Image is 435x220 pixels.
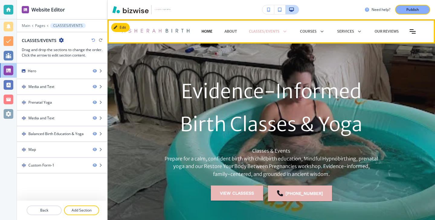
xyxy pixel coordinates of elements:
[28,147,36,152] div: Map
[112,6,149,13] img: Bizwise Logo
[120,22,190,40] img: Asherah Birth
[28,84,54,89] div: Media and Text
[372,7,390,12] h3: Need help?
[410,29,416,34] button: Toggle hamburger navigation menu
[28,163,54,168] div: Custom Form-1
[17,158,107,173] div: DragCustom Form-1
[50,23,86,28] button: CLASSES/EVENTS
[35,24,45,28] button: Pages
[28,131,84,137] div: Balanced Birth Education & Yoga
[154,8,170,12] img: Your Logo
[28,115,54,121] div: Media and Text
[65,208,98,213] p: Add Section
[31,6,65,13] h2: Website Editor
[17,142,107,157] div: DragMap
[22,6,29,13] img: editor icon
[211,185,263,200] button: view classess
[111,23,130,32] button: Edit
[28,68,36,74] div: Hero
[17,79,107,94] div: DragMedia and Text
[27,205,62,215] button: Back
[249,29,279,34] p: CLASSES/EVENTS
[268,185,332,201] a: [PHONE_NUMBER]
[224,29,237,34] p: About
[22,24,30,28] button: Main
[17,95,107,110] div: DragPrenatal Yoga
[375,29,399,34] p: OUR REVIEWS
[22,100,26,105] img: Drag
[201,29,212,34] p: HOME
[17,63,107,79] div: Hero
[22,37,56,44] h2: CLASSES/EVENTS
[53,24,83,28] p: CLASSES/EVENTS
[27,208,61,213] p: Back
[17,126,107,141] div: DragBalanced Birth Education & Yoga
[22,132,26,136] img: Drag
[17,111,107,126] div: DragMedia and Text
[64,205,99,215] button: Add Section
[28,100,52,105] div: Prenatal Yoga
[22,47,102,58] h3: Drag and drop the sections to change the order. Click the arrow to edit section content.
[300,29,317,34] p: COURSES
[22,147,26,152] img: Drag
[337,29,354,34] p: SERVICES
[163,147,380,155] p: Classes & Events
[406,7,419,12] p: Publish
[180,79,365,136] span: Evidence‑Informed Birth Classes & Yoga
[395,5,430,15] button: Publish
[22,116,26,120] img: Drag
[22,85,26,89] img: Drag
[22,163,26,167] img: Drag
[163,155,380,178] p: Prepare for a calm, confident birth with childbirth education, Mindful Hypnobirthing, prenatal yo...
